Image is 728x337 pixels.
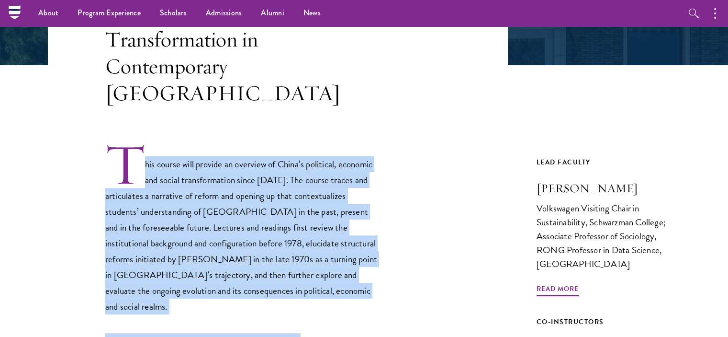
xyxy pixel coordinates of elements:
p: This course will provide an overview of China’s political, economic and social transformation sin... [105,142,378,315]
div: Volkswagen Visiting Chair in Sustainability, Schwarzman College; Associate Professor of Sociology... [537,201,680,271]
h3: [PERSON_NAME] [537,180,680,197]
div: Lead Faculty [537,156,680,168]
span: Read More [537,283,579,298]
div: Co-Instructors [537,316,680,328]
a: Lead Faculty [PERSON_NAME] Volkswagen Visiting Chair in Sustainability, Schwarzman College; Assoc... [537,156,680,290]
